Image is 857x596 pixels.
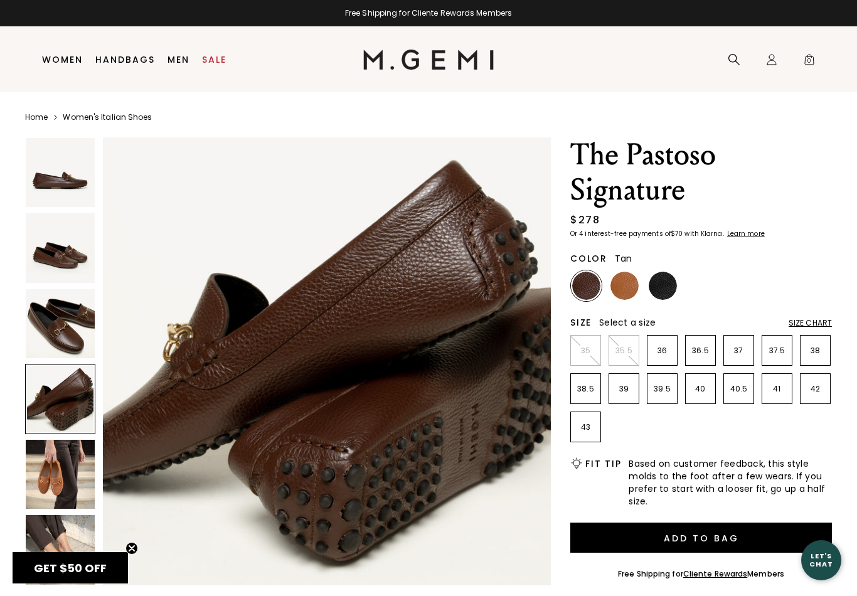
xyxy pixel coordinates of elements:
[609,384,639,394] p: 39
[25,112,48,122] a: Home
[618,569,784,579] div: Free Shipping for Members
[26,213,95,282] img: The Pastoso Signature
[63,112,152,122] a: Women's Italian Shoes
[647,384,677,394] p: 39.5
[629,457,832,508] span: Based on customer feedback, this style molds to the foot after a few wears. If you prefer to star...
[684,229,725,238] klarna-placement-style-body: with Klarna
[599,316,656,329] span: Select a size
[95,55,155,65] a: Handbags
[615,252,632,265] span: Tan
[801,384,830,394] p: 42
[13,552,128,583] div: GET $50 OFFClose teaser
[570,253,607,263] h2: Color
[42,55,83,65] a: Women
[726,230,765,238] a: Learn more
[649,272,677,300] img: Black
[571,346,600,356] p: 35
[686,384,715,394] p: 40
[34,560,107,576] span: GET $50 OFF
[724,384,753,394] p: 40.5
[727,229,765,238] klarna-placement-style-cta: Learn more
[26,138,95,207] img: The Pastoso Signature
[571,422,600,432] p: 43
[789,318,832,328] div: Size Chart
[803,56,816,68] span: 0
[570,317,592,327] h2: Size
[26,289,95,358] img: The Pastoso Signature
[686,346,715,356] p: 36.5
[125,542,138,555] button: Close teaser
[570,523,832,553] button: Add to Bag
[572,272,600,300] img: Chocolate
[801,346,830,356] p: 38
[26,440,95,509] img: The Pastoso Signature
[363,50,494,70] img: M.Gemi
[801,552,841,568] div: Let's Chat
[168,55,189,65] a: Men
[103,137,551,585] img: The Pastoso Signature
[585,459,621,469] h2: Fit Tip
[570,213,600,228] div: $278
[762,346,792,356] p: 37.5
[762,384,792,394] p: 41
[647,346,677,356] p: 36
[671,229,683,238] klarna-placement-style-amount: $70
[724,346,753,356] p: 37
[26,515,95,584] img: The Pastoso Signature
[683,568,748,579] a: Cliente Rewards
[202,55,226,65] a: Sale
[570,137,832,208] h1: The Pastoso Signature
[570,229,671,238] klarna-placement-style-body: Or 4 interest-free payments of
[609,346,639,356] p: 35.5
[610,272,639,300] img: Tan
[571,384,600,394] p: 38.5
